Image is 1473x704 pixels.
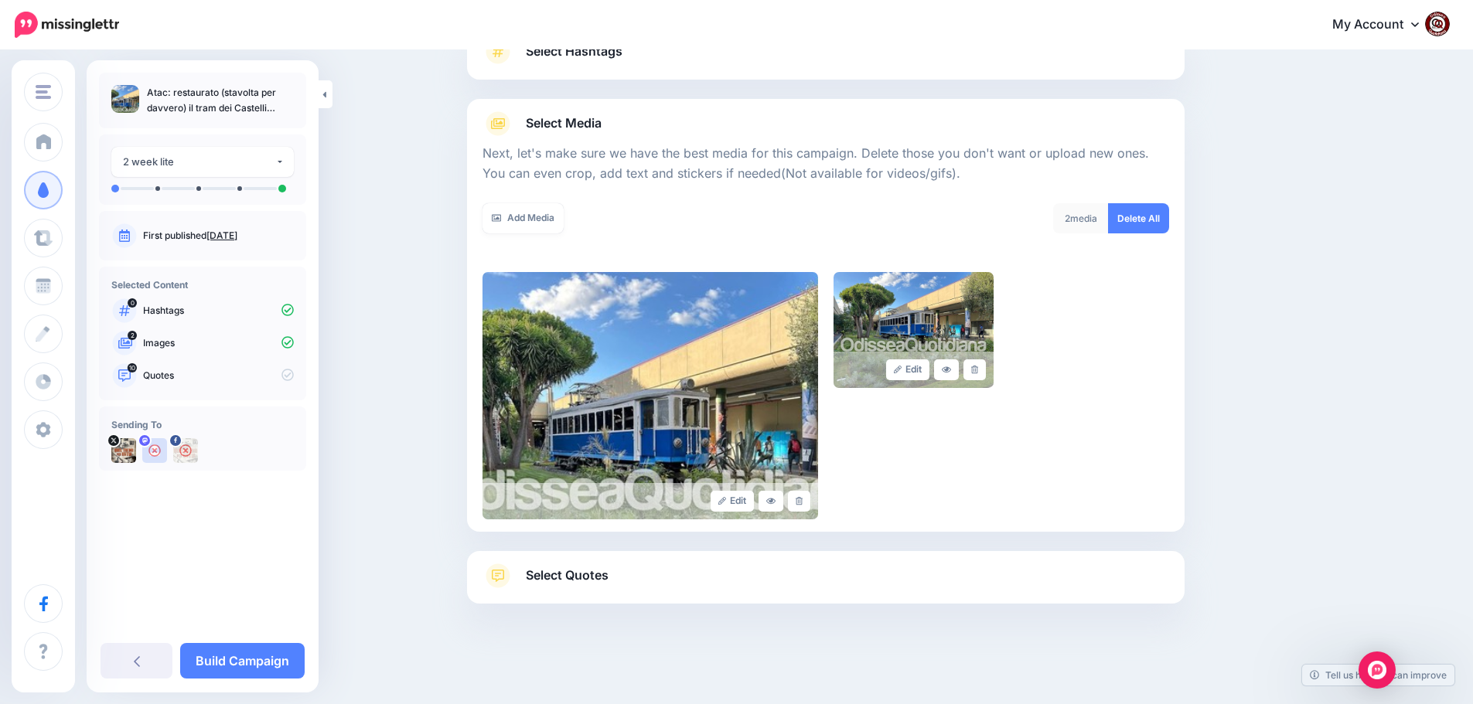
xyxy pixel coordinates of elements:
h4: Selected Content [111,279,294,291]
img: a7f83860f1e2d0c4a786be83bb7a4cae_large.jpg [482,272,818,519]
span: 10 [128,363,137,372]
span: 2 [128,331,137,340]
a: Tell us how we can improve [1302,665,1454,685]
img: uTTNWBrh-84924.jpeg [111,438,136,463]
p: Hashtags [143,304,294,318]
img: 463453305_2684324355074873_6393692129472495966_n-bsa154739.jpg [173,438,198,463]
span: 0 [128,298,137,308]
span: Select Quotes [526,565,609,586]
a: Select Hashtags [482,39,1169,80]
img: a7f83860f1e2d0c4a786be83bb7a4cae_thumb.jpg [111,85,139,113]
div: media [1053,203,1109,233]
p: Images [143,336,294,350]
div: 2 week lite [123,153,275,171]
img: Missinglettr [15,12,119,38]
a: Edit [711,491,755,512]
div: Open Intercom Messenger [1359,651,1396,689]
p: First published [143,229,294,243]
button: 2 week lite [111,147,294,177]
span: 2 [1065,213,1070,224]
a: Select Quotes [482,563,1169,604]
p: Atac: restaurato (stavolta per davvero) il tram dei Castelli all’Anagnina [147,85,294,116]
a: Edit [886,359,930,380]
a: Add Media [482,203,564,233]
img: 4d0091a9af111228433ce7626638e279_large.jpg [834,272,994,388]
p: Quotes [143,369,294,383]
h4: Sending To [111,419,294,430]
a: My Account [1317,6,1450,44]
div: Select Media [482,136,1169,519]
span: Select Media [526,113,602,134]
a: [DATE] [206,230,237,241]
img: menu.png [36,85,51,99]
a: Delete All [1108,203,1169,233]
span: Select Hashtags [526,41,622,62]
img: user_default_image.png [142,438,167,463]
a: Select Media [482,111,1169,136]
p: Next, let's make sure we have the best media for this campaign. Delete those you don't want or up... [482,144,1169,184]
